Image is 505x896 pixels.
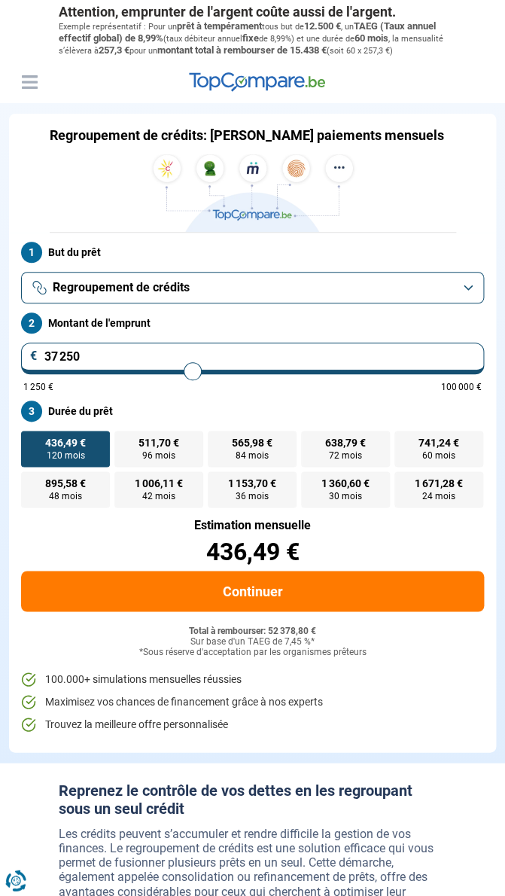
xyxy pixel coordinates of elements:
label: Montant de l'emprunt [21,312,484,334]
span: 436,49 € [45,437,86,448]
span: montant total à rembourser de 15.438 € [157,44,327,56]
img: TopCompare.be [148,154,358,232]
span: 36 mois [236,492,269,501]
li: 100.000+ simulations mensuelles réussies [21,672,484,687]
span: 100 000 € [441,382,482,392]
div: 436,49 € [21,539,484,563]
span: 24 mois [422,492,455,501]
span: 60 mois [422,451,455,460]
div: Estimation mensuelle [21,520,484,532]
span: 511,70 € [138,437,179,448]
span: fixe [242,32,259,44]
label: But du prêt [21,242,484,263]
h1: Regroupement de crédits: [PERSON_NAME] paiements mensuels [50,127,444,144]
span: 895,58 € [45,478,86,489]
span: 1 671,28 € [415,478,463,489]
button: Continuer [21,571,484,611]
img: TopCompare [189,72,325,92]
p: Attention, emprunter de l'argent coûte aussi de l'argent. [59,4,447,20]
button: Menu [18,71,41,93]
span: 48 mois [49,492,82,501]
span: prêt à tempérament [177,20,262,32]
li: Maximisez vos chances de financement grâce à nos experts [21,694,484,709]
span: 1 153,70 € [228,478,276,489]
div: Sur base d'un TAEG de 7,45 %* [21,636,484,647]
span: 30 mois [329,492,362,501]
span: 1 360,60 € [321,478,370,489]
span: 12.500 € [304,20,341,32]
label: Durée du prêt [21,401,484,422]
span: 84 mois [236,451,269,460]
span: TAEG (Taux annuel effectif global) de 8,99% [59,20,436,44]
span: 1 250 € [23,382,53,392]
span: € [30,350,38,362]
span: 741,24 € [418,437,459,448]
span: 638,79 € [325,437,366,448]
span: 1 006,11 € [135,478,183,489]
span: 60 mois [354,32,388,44]
span: 96 mois [142,451,175,460]
p: Exemple représentatif : Pour un tous but de , un (taux débiteur annuel de 8,99%) et une durée de ... [59,20,447,57]
h2: Reprenez le contrôle de vos dettes en les regroupant sous un seul crédit [59,781,447,817]
div: Total à rembourser: 52 378,80 € [21,626,484,636]
span: 42 mois [142,492,175,501]
li: Trouvez la meilleure offre personnalisée [21,717,484,732]
span: 120 mois [46,451,84,460]
div: *Sous réserve d'acceptation par les organismes prêteurs [21,647,484,657]
span: Regroupement de crédits [53,279,190,296]
span: 72 mois [329,451,362,460]
span: 257,3 € [99,44,129,56]
button: Regroupement de crédits [21,272,484,303]
span: 565,98 € [232,437,272,448]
